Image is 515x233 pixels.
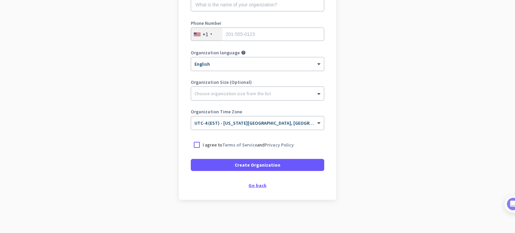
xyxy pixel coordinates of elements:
[203,31,208,38] div: +1
[191,21,324,25] label: Phone Number
[222,142,257,148] a: Terms of Service
[241,50,246,55] i: help
[191,183,324,188] div: Go back
[191,159,324,171] button: Create Organization
[191,27,324,41] input: 201-555-0123
[191,80,324,84] label: Organization Size (Optional)
[191,50,240,55] label: Organization language
[203,141,294,148] p: I agree to and
[235,162,280,168] span: Create Organization
[191,109,324,114] label: Organization Time Zone
[265,142,294,148] a: Privacy Policy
